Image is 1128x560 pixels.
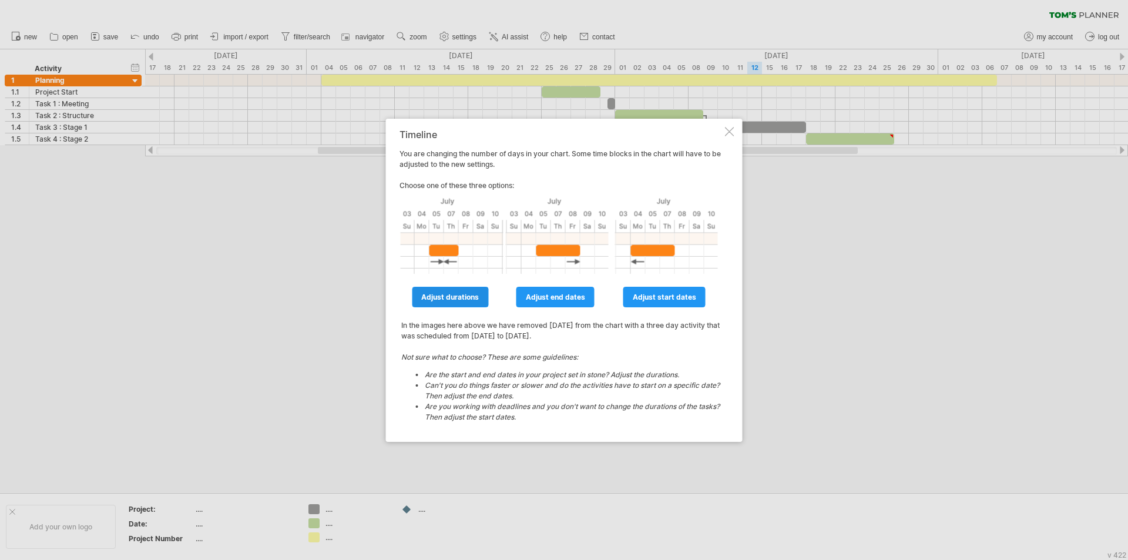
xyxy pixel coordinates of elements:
[526,293,585,301] span: adjust end dates
[633,293,696,301] span: adjust start dates
[401,309,721,430] td: In the images here above we have removed [DATE] from the chart with a three day activity that was...
[425,370,721,380] li: Are the start and end dates in your project set in stone? Adjust the durations.
[401,353,721,422] i: Not sure what to choose? These are some guidelines:
[399,129,723,431] div: You are changing the number of days in your chart. Some time blocks in the chart will have to be ...
[623,287,706,307] a: adjust start dates
[425,401,721,422] li: Are you working with deadlines and you don't want to change the durations of the tasks? Then adju...
[516,287,595,307] a: adjust end dates
[421,293,479,301] span: adjust durations
[412,287,488,307] a: adjust durations
[399,129,723,140] div: Timeline
[425,380,721,401] li: Can't you do things faster or slower and do the activities have to start on a specific date? Then...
